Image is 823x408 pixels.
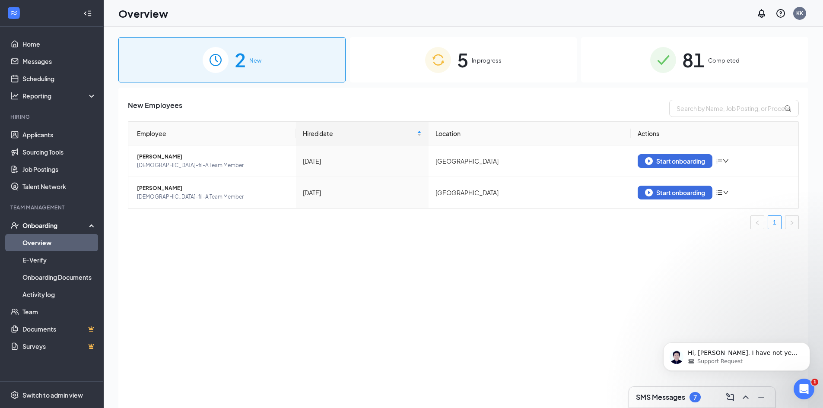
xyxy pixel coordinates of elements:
[693,394,697,401] div: 7
[22,251,96,269] a: E-Verify
[768,215,782,229] li: 1
[10,9,18,17] svg: WorkstreamLogo
[22,303,96,320] a: Team
[429,177,631,208] td: [GEOGRAPHIC_DATA]
[650,324,823,385] iframe: Intercom notifications message
[137,184,289,193] span: [PERSON_NAME]
[723,390,737,404] button: ComposeMessage
[768,216,781,229] a: 1
[303,188,422,197] div: [DATE]
[10,113,95,120] div: Hiring
[22,35,96,53] a: Home
[725,392,735,402] svg: ComposeMessage
[457,45,468,75] span: 5
[22,70,96,87] a: Scheduling
[303,156,422,166] div: [DATE]
[636,392,685,402] h3: SMS Messages
[22,92,97,100] div: Reporting
[128,100,182,117] span: New Employees
[10,391,19,399] svg: Settings
[128,122,296,145] th: Employee
[740,392,751,402] svg: ChevronUp
[10,221,19,230] svg: UserCheck
[785,215,799,229] button: right
[682,45,705,75] span: 81
[22,53,96,70] a: Messages
[22,161,96,178] a: Job Postings
[137,152,289,161] span: [PERSON_NAME]
[429,122,631,145] th: Location
[472,56,502,65] span: In progress
[22,234,96,251] a: Overview
[645,189,705,196] div: Start onboarding
[716,189,723,196] span: bars
[249,56,261,65] span: New
[22,178,96,195] a: Talent Network
[22,286,96,303] a: Activity log
[723,158,729,164] span: down
[137,161,289,170] span: [DEMOGRAPHIC_DATA]-fil-A Team Member
[789,220,794,225] span: right
[22,338,96,355] a: SurveysCrown
[22,221,89,230] div: Onboarding
[10,204,95,211] div: Team Management
[755,220,760,225] span: left
[22,269,96,286] a: Onboarding Documents
[137,193,289,201] span: [DEMOGRAPHIC_DATA]-fil-A Team Member
[811,379,818,386] span: 1
[118,6,168,21] h1: Overview
[638,186,712,199] button: Start onboarding
[22,320,96,338] a: DocumentsCrown
[631,122,798,145] th: Actions
[10,92,19,100] svg: Analysis
[645,157,705,165] div: Start onboarding
[750,215,764,229] li: Previous Page
[22,126,96,143] a: Applicants
[785,215,799,229] li: Next Page
[22,143,96,161] a: Sourcing Tools
[756,8,767,19] svg: Notifications
[750,215,764,229] button: left
[708,56,740,65] span: Completed
[303,129,416,138] span: Hired date
[22,391,83,399] div: Switch to admin view
[83,9,92,18] svg: Collapse
[638,154,712,168] button: Start onboarding
[669,100,799,117] input: Search by Name, Job Posting, or Process
[716,158,723,164] span: bars
[796,9,803,17] div: KK
[723,190,729,196] span: down
[235,45,246,75] span: 2
[794,379,814,399] iframe: Intercom live chat
[739,390,753,404] button: ChevronUp
[754,390,768,404] button: Minimize
[756,392,766,402] svg: Minimize
[429,145,631,177] td: [GEOGRAPHIC_DATA]
[775,8,786,19] svg: QuestionInfo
